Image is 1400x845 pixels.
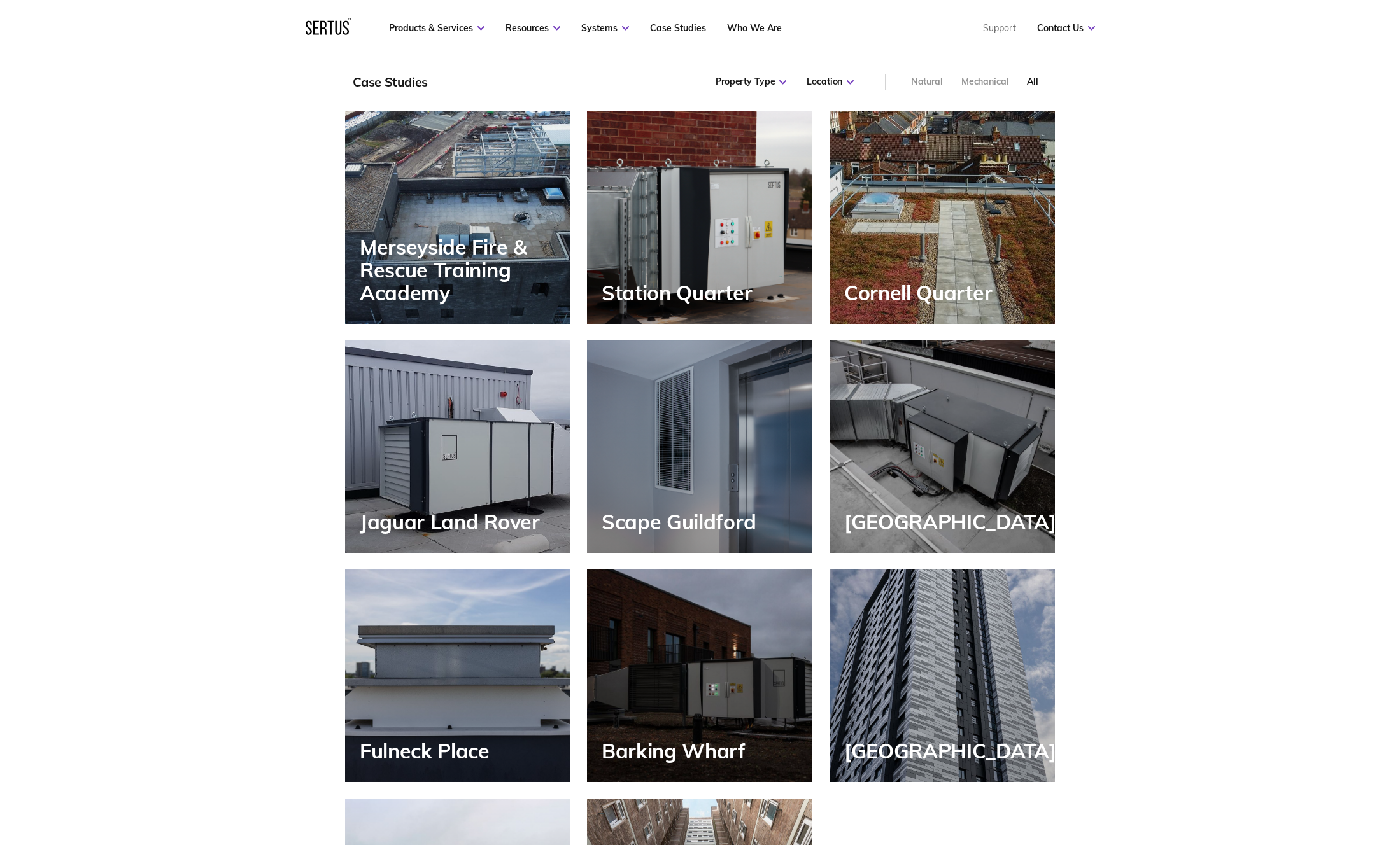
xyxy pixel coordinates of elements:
[345,111,570,324] a: Merseyside Fire & Rescue Training Academy
[360,739,496,762] div: Fulneck Place
[844,739,1063,762] div: [GEOGRAPHIC_DATA]
[602,510,762,533] div: Scape Guildford
[1336,784,1400,845] iframe: Chat Widget
[983,22,1016,34] a: Support
[844,510,1063,533] div: [GEOGRAPHIC_DATA]
[389,22,484,34] a: Products & Services
[650,22,706,34] a: Case Studies
[830,340,1055,553] a: [GEOGRAPHIC_DATA]
[844,281,998,304] div: Cornell Quarter
[345,569,570,782] a: Fulneck Place
[807,76,854,88] div: Location
[353,74,428,90] div: Case Studies
[1037,22,1095,34] a: Contact Us
[506,22,560,34] a: Resources
[587,569,812,782] a: Barking Wharf
[587,340,812,553] a: Scape Guildford
[360,510,546,533] div: Jaguar Land Rover
[727,22,782,34] a: Who We Are
[911,76,943,88] div: Natural
[602,739,752,762] div: Barking Wharf
[830,111,1055,324] a: Cornell Quarter
[587,111,812,324] a: Station Quarter
[961,76,1009,88] div: Mechanical
[345,340,570,553] a: Jaguar Land Rover
[1027,76,1038,88] div: All
[360,235,570,305] div: Merseyside Fire & Rescue Training Academy
[602,281,758,304] div: Station Quarter
[581,22,629,34] a: Systems
[830,569,1055,782] a: [GEOGRAPHIC_DATA]
[716,76,786,88] div: Property Type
